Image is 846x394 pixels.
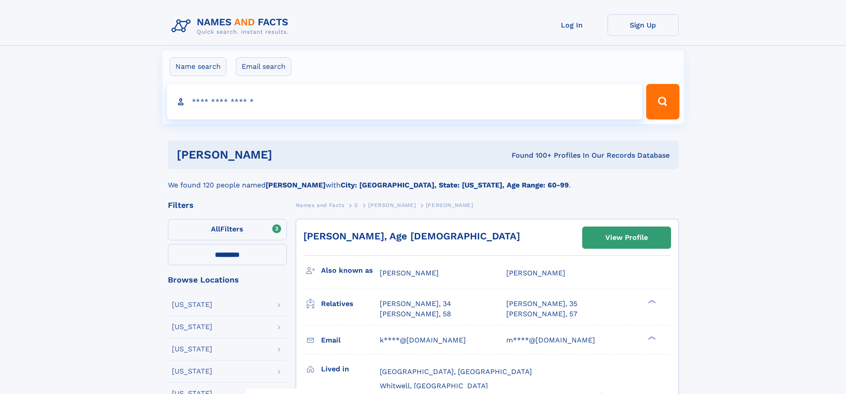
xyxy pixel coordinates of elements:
[170,57,226,76] label: Name search
[646,335,656,341] div: ❯
[426,202,473,208] span: [PERSON_NAME]
[168,169,679,191] div: We found 120 people named with .
[380,367,532,376] span: [GEOGRAPHIC_DATA], [GEOGRAPHIC_DATA]
[646,299,656,305] div: ❯
[168,276,287,284] div: Browse Locations
[321,362,380,377] h3: Lived in
[172,368,212,375] div: [US_STATE]
[506,269,565,277] span: [PERSON_NAME]
[168,14,296,38] img: Logo Names and Facts
[605,227,648,248] div: View Profile
[583,227,671,248] a: View Profile
[392,151,670,160] div: Found 100+ Profiles In Our Records Database
[380,269,439,277] span: [PERSON_NAME]
[321,296,380,311] h3: Relatives
[172,346,212,353] div: [US_STATE]
[177,149,392,160] h1: [PERSON_NAME]
[506,309,577,319] a: [PERSON_NAME], 57
[321,263,380,278] h3: Also known as
[266,181,326,189] b: [PERSON_NAME]
[380,309,451,319] a: [PERSON_NAME], 58
[368,199,416,211] a: [PERSON_NAME]
[236,57,291,76] label: Email search
[168,201,287,209] div: Filters
[168,219,287,240] label: Filters
[380,299,451,309] a: [PERSON_NAME], 34
[536,14,608,36] a: Log In
[506,299,577,309] a: [PERSON_NAME], 35
[354,199,358,211] a: S
[211,225,220,233] span: All
[646,84,679,119] button: Search Button
[167,84,643,119] input: search input
[368,202,416,208] span: [PERSON_NAME]
[172,301,212,308] div: [US_STATE]
[341,181,569,189] b: City: [GEOGRAPHIC_DATA], State: [US_STATE], Age Range: 60-99
[608,14,679,36] a: Sign Up
[303,231,520,242] a: [PERSON_NAME], Age [DEMOGRAPHIC_DATA]
[354,202,358,208] span: S
[321,333,380,348] h3: Email
[172,323,212,330] div: [US_STATE]
[380,382,488,390] span: Whitwell, [GEOGRAPHIC_DATA]
[296,199,345,211] a: Names and Facts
